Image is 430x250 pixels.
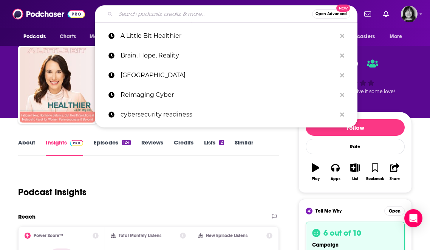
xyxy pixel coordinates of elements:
a: Brain, Hope, Reality [95,46,357,65]
button: Apps [325,158,345,186]
div: Play [312,177,320,181]
a: Charts [55,30,80,44]
a: About [18,139,35,156]
p: Brain, Hope, Reality [121,46,336,65]
a: Show notifications dropdown [361,8,374,20]
input: Search podcasts, credits, & more... [116,8,312,20]
a: Lists2 [204,139,224,156]
a: Reimaging Cyber [95,85,357,105]
button: Show profile menu [401,6,418,22]
span: Podcasts [23,31,46,42]
a: [GEOGRAPHIC_DATA] [95,65,357,85]
span: Charts [60,31,76,42]
h2: Reach [18,213,36,220]
h1: Podcast Insights [18,186,87,198]
h2: Total Monthly Listens [119,233,161,238]
p: cybersecurity readiness [121,105,336,124]
img: User Profile [401,6,418,22]
div: Open Intercom Messenger [404,209,422,227]
button: open menu [84,30,126,44]
div: Apps [331,177,340,181]
button: open menu [384,30,412,44]
button: Bookmark [365,158,385,186]
p: Reimaging Cyber [121,85,336,105]
button: Open [384,206,405,216]
a: Credits [174,139,193,156]
span: campaign [312,242,339,248]
span: Open Advanced [316,12,347,16]
button: Play [306,158,325,186]
h2: Power Score™ [34,233,63,238]
h3: 6 out of 10 [323,228,361,238]
button: open menu [334,30,386,44]
img: A Little Bit Healthier | Hormone, Brain Fog, Weight Loss Resistance, Inflammation & Gut Health So... [20,47,95,123]
a: InsightsPodchaser Pro [46,139,83,156]
span: More [390,31,402,42]
div: 2 [219,140,224,145]
button: Open AdvancedNew [312,9,350,19]
div: List [352,177,358,181]
img: Podchaser - Follow, Share and Rate Podcasts [12,7,85,21]
a: Episodes124 [94,139,131,156]
span: Monitoring [90,31,116,42]
a: Reviews [141,139,163,156]
div: Rate [306,139,405,154]
button: Share [385,158,405,186]
a: A Little Bit Healthier [95,26,357,46]
a: Show notifications dropdown [380,8,392,20]
a: Similar [235,139,253,156]
span: New [336,5,350,12]
span: Logged in as parkdalepublicity1 [401,6,418,22]
p: liberty road [121,65,336,85]
img: Podchaser Pro [70,140,83,146]
div: Bookmark [366,177,384,181]
p: A Little Bit Healthier [121,26,336,46]
button: open menu [18,30,56,44]
button: List [345,158,365,186]
span: Tell Me Why [316,208,342,214]
div: Search podcasts, credits, & more... [95,5,357,23]
img: tell me why sparkle [307,209,311,213]
div: Share [390,177,400,181]
h2: New Episode Listens [206,233,247,238]
button: Follow [306,119,405,136]
a: cybersecurity readiness [95,105,357,124]
div: 124 [122,140,131,145]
